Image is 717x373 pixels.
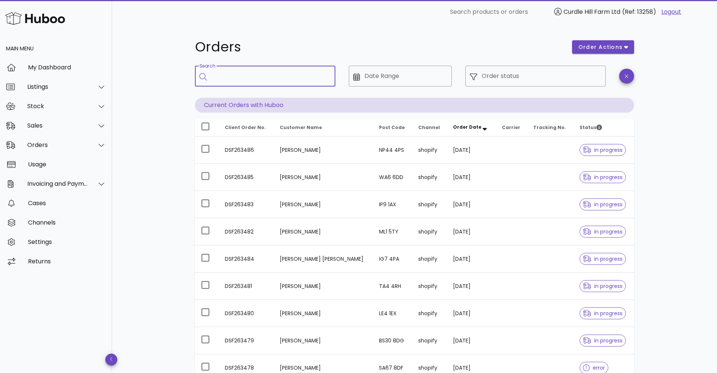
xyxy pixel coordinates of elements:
[274,164,373,191] td: [PERSON_NAME]
[274,119,373,137] th: Customer Name
[219,245,274,273] td: DSF263484
[219,164,274,191] td: DSF263485
[412,164,447,191] td: shopify
[527,119,574,137] th: Tracking No.
[412,191,447,218] td: shopify
[412,273,447,300] td: shopify
[580,124,602,131] span: Status
[373,119,412,137] th: Post Code
[373,137,412,164] td: NP44 4PS
[225,124,266,131] span: Client Order No.
[274,245,373,273] td: [PERSON_NAME] [PERSON_NAME]
[195,98,634,113] p: Current Orders with Huboo
[564,7,620,16] span: Curdle Hill Farm Ltd
[280,124,322,131] span: Customer Name
[5,10,65,26] img: Huboo Logo
[412,327,447,354] td: shopify
[447,218,496,245] td: [DATE]
[373,191,412,218] td: IP9 1AX
[219,273,274,300] td: DSF263481
[219,119,274,137] th: Client Order No.
[418,124,440,131] span: Channel
[572,40,634,54] button: order actions
[502,124,520,131] span: Carrier
[28,219,106,226] div: Channels
[622,7,656,16] span: (Ref: 13258)
[373,300,412,327] td: LE4 1EX
[412,119,447,137] th: Channel
[447,245,496,273] td: [DATE]
[412,137,447,164] td: shopify
[274,273,373,300] td: [PERSON_NAME]
[373,327,412,354] td: BS30 8DG
[496,119,527,137] th: Carrier
[447,300,496,327] td: [DATE]
[583,202,623,207] span: in progress
[412,218,447,245] td: shopify
[199,63,215,69] label: Search
[219,218,274,245] td: DSF263482
[583,365,605,370] span: error
[447,164,496,191] td: [DATE]
[219,327,274,354] td: DSF263479
[27,141,88,148] div: Orders
[412,300,447,327] td: shopify
[274,137,373,164] td: [PERSON_NAME]
[583,147,623,153] span: in progress
[274,300,373,327] td: [PERSON_NAME]
[373,164,412,191] td: WA6 6DD
[27,180,88,187] div: Invoicing and Payments
[27,103,88,110] div: Stock
[27,83,88,90] div: Listings
[583,283,623,289] span: in progress
[219,137,274,164] td: DSF263486
[28,238,106,245] div: Settings
[195,40,563,54] h1: Orders
[583,338,623,343] span: in progress
[373,218,412,245] td: ML1 5TY
[583,229,623,234] span: in progress
[447,327,496,354] td: [DATE]
[28,161,106,168] div: Usage
[373,245,412,273] td: IG7 4PA
[447,137,496,164] td: [DATE]
[379,124,405,131] span: Post Code
[453,124,481,130] span: Order Date
[274,327,373,354] td: [PERSON_NAME]
[583,311,623,316] span: in progress
[27,122,88,129] div: Sales
[583,256,623,261] span: in progress
[578,43,623,51] span: order actions
[412,245,447,273] td: shopify
[28,258,106,265] div: Returns
[219,191,274,218] td: DSF263483
[28,200,106,207] div: Cases
[219,300,274,327] td: DSF263480
[447,191,496,218] td: [DATE]
[274,218,373,245] td: [PERSON_NAME]
[574,119,634,137] th: Status
[28,64,106,71] div: My Dashboard
[533,124,566,131] span: Tracking No.
[274,191,373,218] td: [PERSON_NAME]
[373,273,412,300] td: TA4 4RH
[447,273,496,300] td: [DATE]
[447,119,496,137] th: Order Date: Sorted descending. Activate to remove sorting.
[661,7,681,16] a: Logout
[583,175,623,180] span: in progress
